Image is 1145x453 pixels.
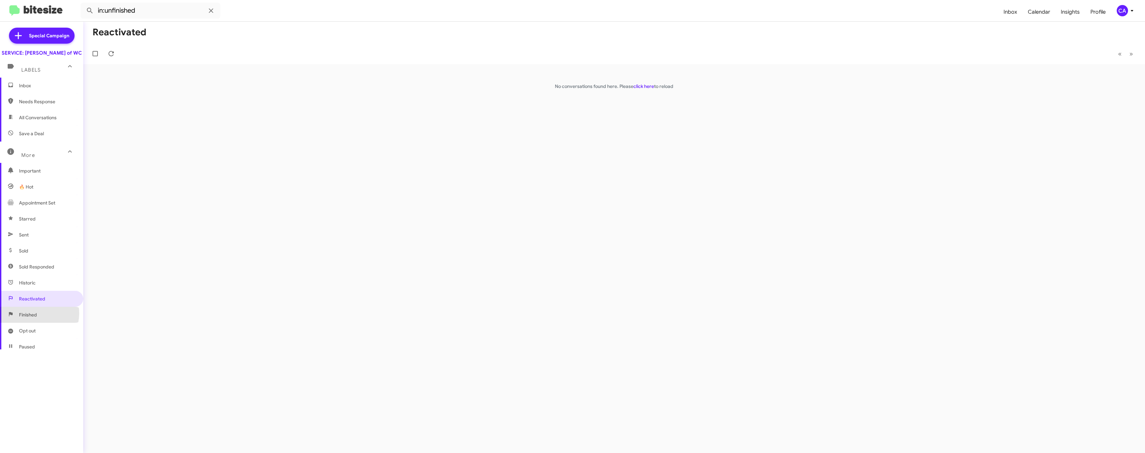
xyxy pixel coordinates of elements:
[19,130,44,137] span: Save a Deal
[19,327,36,334] span: Opt out
[1118,50,1122,58] span: «
[1129,50,1133,58] span: »
[9,28,75,44] a: Special Campaign
[19,279,36,286] span: Historic
[1125,47,1137,61] button: Next
[19,343,35,350] span: Paused
[1114,47,1126,61] button: Previous
[29,32,69,39] span: Special Campaign
[93,27,146,38] h1: Reactivated
[19,247,28,254] span: Sold
[1055,2,1085,22] a: Insights
[2,50,82,56] div: SERVICE: [PERSON_NAME] of WC
[19,311,37,318] span: Finished
[633,83,654,89] a: click here
[19,263,54,270] span: Sold Responded
[19,295,45,302] span: Reactivated
[19,184,33,190] span: 🔥 Hot
[1023,2,1055,22] a: Calendar
[1085,2,1111,22] a: Profile
[1114,47,1137,61] nav: Page navigation example
[19,231,29,238] span: Sent
[19,216,36,222] span: Starred
[1117,5,1128,16] div: CA
[21,67,41,73] span: Labels
[19,98,76,105] span: Needs Response
[1111,5,1138,16] button: CA
[83,83,1145,90] p: No conversations found here. Please to reload
[998,2,1023,22] a: Inbox
[81,3,220,19] input: Search
[21,152,35,158] span: More
[19,200,55,206] span: Appointment Set
[19,82,76,89] span: Inbox
[19,114,57,121] span: All Conversations
[19,168,76,174] span: Important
